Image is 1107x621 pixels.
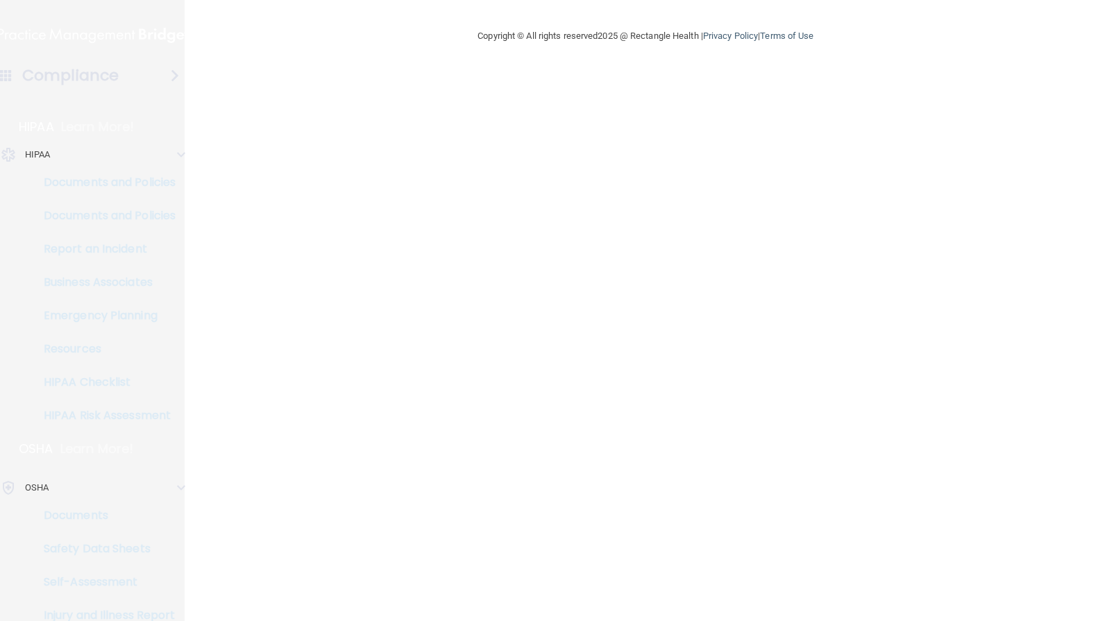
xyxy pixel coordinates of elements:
p: Documents and Policies [9,176,198,189]
a: Privacy Policy [703,31,758,41]
p: HIPAA Risk Assessment [9,409,198,423]
p: Learn More! [61,119,135,135]
p: Resources [9,342,198,356]
p: HIPAA [25,146,51,163]
h4: Compliance [22,66,119,85]
div: Copyright © All rights reserved 2025 @ Rectangle Health | | [392,14,899,58]
a: Terms of Use [760,31,813,41]
p: Emergency Planning [9,309,198,323]
p: OSHA [19,441,53,457]
p: OSHA [25,479,49,496]
p: HIPAA [19,119,54,135]
p: Documents and Policies [9,209,198,223]
p: Business Associates [9,275,198,289]
p: Documents [9,509,198,522]
p: Safety Data Sheets [9,542,198,556]
p: Report an Incident [9,242,198,256]
p: Learn More! [60,441,134,457]
p: HIPAA Checklist [9,375,198,389]
p: Self-Assessment [9,575,198,589]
